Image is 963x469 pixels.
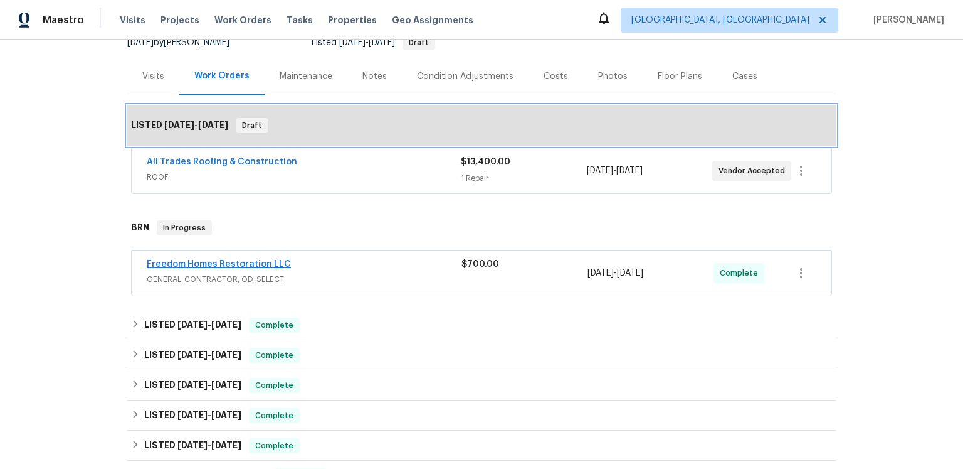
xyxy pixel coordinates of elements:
span: [DATE] [177,320,208,329]
span: [DATE] [177,411,208,419]
span: [DATE] [127,38,154,47]
span: Draft [237,119,267,132]
span: $13,400.00 [461,158,510,166]
span: Complete [720,267,763,279]
div: Photos [598,70,628,83]
span: In Progress [158,222,211,234]
span: [DATE] [339,38,366,47]
span: [DATE] [177,441,208,450]
span: [DATE] [177,350,208,359]
div: Maintenance [280,70,332,83]
div: BRN In Progress [127,208,836,248]
span: - [587,164,643,177]
span: Vendor Accepted [718,164,790,177]
span: [DATE] [211,320,241,329]
span: ROOF [147,171,461,183]
div: LISTED [DATE]-[DATE]Complete [127,401,836,431]
span: [DATE] [616,166,643,175]
span: Complete [250,349,298,362]
div: Costs [544,70,568,83]
span: $700.00 [461,260,499,269]
span: [DATE] [211,350,241,359]
div: Notes [362,70,387,83]
span: [DATE] [164,121,194,129]
span: [DATE] [198,121,228,129]
span: - [177,441,241,450]
span: Maestro [43,14,84,26]
div: Floor Plans [658,70,702,83]
h6: LISTED [144,348,241,363]
span: [DATE] [617,269,643,278]
span: - [164,121,228,129]
span: Listed [312,38,435,47]
span: [DATE] [587,269,614,278]
span: [GEOGRAPHIC_DATA], [GEOGRAPHIC_DATA] [631,14,809,26]
span: [DATE] [177,380,208,389]
div: LISTED [DATE]-[DATE]Draft [127,105,836,146]
div: 1 Repair [461,172,586,185]
span: Complete [250,439,298,452]
h6: LISTED [144,378,241,393]
span: [PERSON_NAME] [868,14,944,26]
div: by [PERSON_NAME] [127,35,245,50]
span: Properties [328,14,377,26]
span: Complete [250,409,298,422]
h6: LISTED [144,408,241,423]
span: - [177,380,241,389]
div: LISTED [DATE]-[DATE]Complete [127,370,836,401]
span: Visits [120,14,145,26]
span: Complete [250,319,298,332]
a: Freedom Homes Restoration LLC [147,260,291,269]
span: [DATE] [587,166,613,175]
div: LISTED [DATE]-[DATE]Complete [127,340,836,370]
span: [DATE] [211,380,241,389]
span: - [339,38,395,47]
span: Complete [250,379,298,392]
span: Tasks [287,16,313,24]
span: [DATE] [369,38,395,47]
div: Condition Adjustments [417,70,513,83]
h6: LISTED [144,438,241,453]
span: GENERAL_CONTRACTOR, OD_SELECT [147,273,461,286]
h6: LISTED [131,118,228,133]
div: Work Orders [194,70,250,82]
span: - [177,320,241,329]
span: Projects [160,14,199,26]
span: [DATE] [211,411,241,419]
div: LISTED [DATE]-[DATE]Complete [127,431,836,461]
div: Cases [732,70,757,83]
h6: LISTED [144,318,241,333]
span: Work Orders [214,14,271,26]
span: Draft [404,39,434,46]
a: All Trades Roofing & Construction [147,158,297,166]
div: LISTED [DATE]-[DATE]Complete [127,310,836,340]
span: - [177,411,241,419]
h6: BRN [131,220,149,235]
span: - [587,267,643,279]
span: - [177,350,241,359]
span: [DATE] [211,441,241,450]
div: Visits [142,70,164,83]
span: Geo Assignments [392,14,473,26]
